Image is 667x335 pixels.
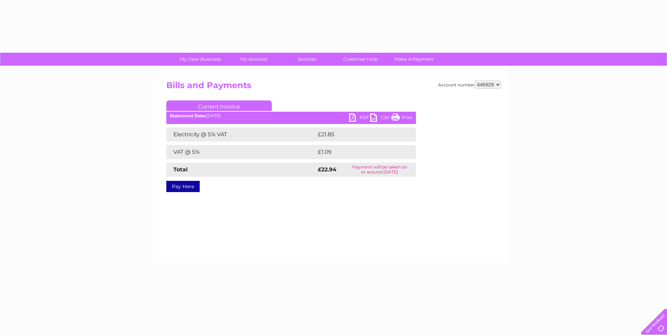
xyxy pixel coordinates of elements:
a: Customer Help [332,53,390,66]
td: Electricity @ 5% VAT [166,127,316,142]
a: Current Invoice [166,100,272,111]
strong: Total [173,166,188,173]
strong: £22.94 [318,166,336,173]
a: Make A Payment [385,53,443,66]
h2: Bills and Payments [166,80,501,94]
td: VAT @ 5% [166,145,316,159]
a: Services [278,53,336,66]
td: £21.85 [316,127,401,142]
div: [DATE] [166,113,416,118]
a: My Account [225,53,283,66]
a: My Clear Business [171,53,229,66]
td: Payment will be taken on or around [DATE] [344,163,416,177]
b: Statement Date: [170,113,206,118]
a: PDF [349,113,370,124]
td: £1.09 [316,145,399,159]
div: Account number [438,80,501,89]
a: CSV [370,113,391,124]
a: Pay Here [166,181,200,192]
a: Print [391,113,412,124]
